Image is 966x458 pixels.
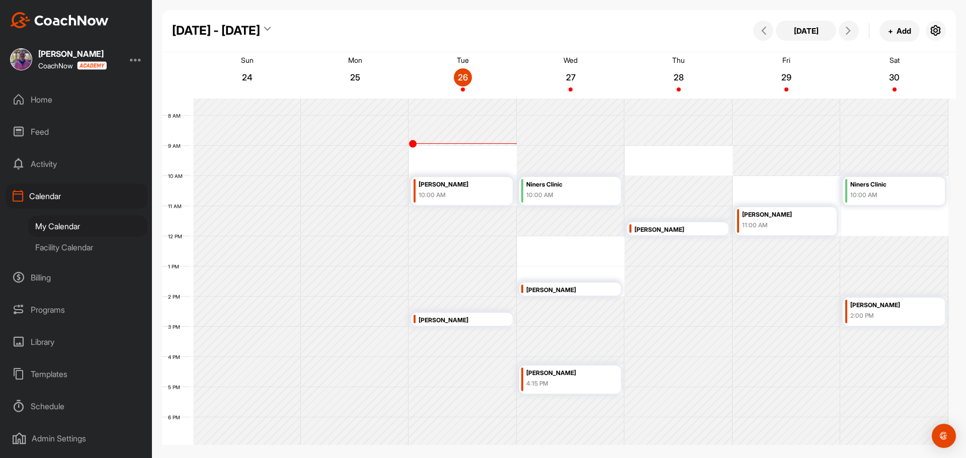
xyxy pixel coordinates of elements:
[162,233,192,239] div: 12 PM
[6,297,147,322] div: Programs
[419,191,496,200] div: 10:00 AM
[162,143,191,149] div: 9 AM
[162,173,193,179] div: 10 AM
[457,56,469,64] p: Tue
[526,179,604,191] div: Niners Clinic
[241,56,254,64] p: Sun
[850,300,928,311] div: [PERSON_NAME]
[850,179,928,191] div: Niners Clinic
[162,354,190,360] div: 4 PM
[886,72,904,82] p: 30
[6,87,147,112] div: Home
[10,12,109,28] img: CoachNow
[850,311,928,320] div: 2:00 PM
[301,52,409,99] a: August 25, 2025
[162,384,190,390] div: 5 PM
[172,22,260,40] div: [DATE] - [DATE]
[419,179,496,191] div: [PERSON_NAME]
[38,50,107,58] div: [PERSON_NAME]
[776,21,836,41] button: [DATE]
[6,329,147,354] div: Library
[890,56,900,64] p: Sat
[672,56,685,64] p: Thu
[419,315,496,326] div: [PERSON_NAME]
[162,203,192,209] div: 11 AM
[454,72,472,82] p: 26
[409,52,517,99] a: August 26, 2025
[10,48,32,70] img: square_ca7ec96441eb838c310c341fdbc4eb55.jpg
[932,424,956,448] div: Open Intercom Messenger
[28,237,147,258] div: Facility Calendar
[777,72,795,82] p: 29
[28,216,147,237] div: My Calendar
[517,52,624,99] a: August 27, 2025
[879,20,920,42] button: +Add
[346,72,364,82] p: 25
[625,52,733,99] a: August 28, 2025
[742,209,820,221] div: [PERSON_NAME]
[670,72,688,82] p: 28
[6,119,147,144] div: Feed
[841,52,948,99] a: August 30, 2025
[561,72,580,82] p: 27
[888,26,893,36] span: +
[348,56,362,64] p: Mon
[526,379,604,388] div: 4:15 PM
[162,263,189,269] div: 1 PM
[162,414,190,420] div: 6 PM
[6,394,147,419] div: Schedule
[6,151,147,176] div: Activity
[526,368,604,379] div: [PERSON_NAME]
[526,285,604,296] div: [PERSON_NAME]
[6,265,147,290] div: Billing
[850,191,928,200] div: 10:00 AM
[733,52,840,99] a: August 29, 2025
[38,61,107,70] div: CoachNow
[6,361,147,387] div: Templates
[238,72,256,82] p: 24
[162,113,191,119] div: 8 AM
[6,184,147,209] div: Calendar
[563,56,578,64] p: Wed
[6,426,147,451] div: Admin Settings
[162,444,190,450] div: 7 PM
[634,224,712,236] div: [PERSON_NAME]
[193,52,301,99] a: August 24, 2025
[162,294,190,300] div: 2 PM
[526,191,604,200] div: 10:00 AM
[742,221,820,230] div: 11:00 AM
[77,61,107,70] img: CoachNow acadmey
[162,324,190,330] div: 3 PM
[782,56,790,64] p: Fri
